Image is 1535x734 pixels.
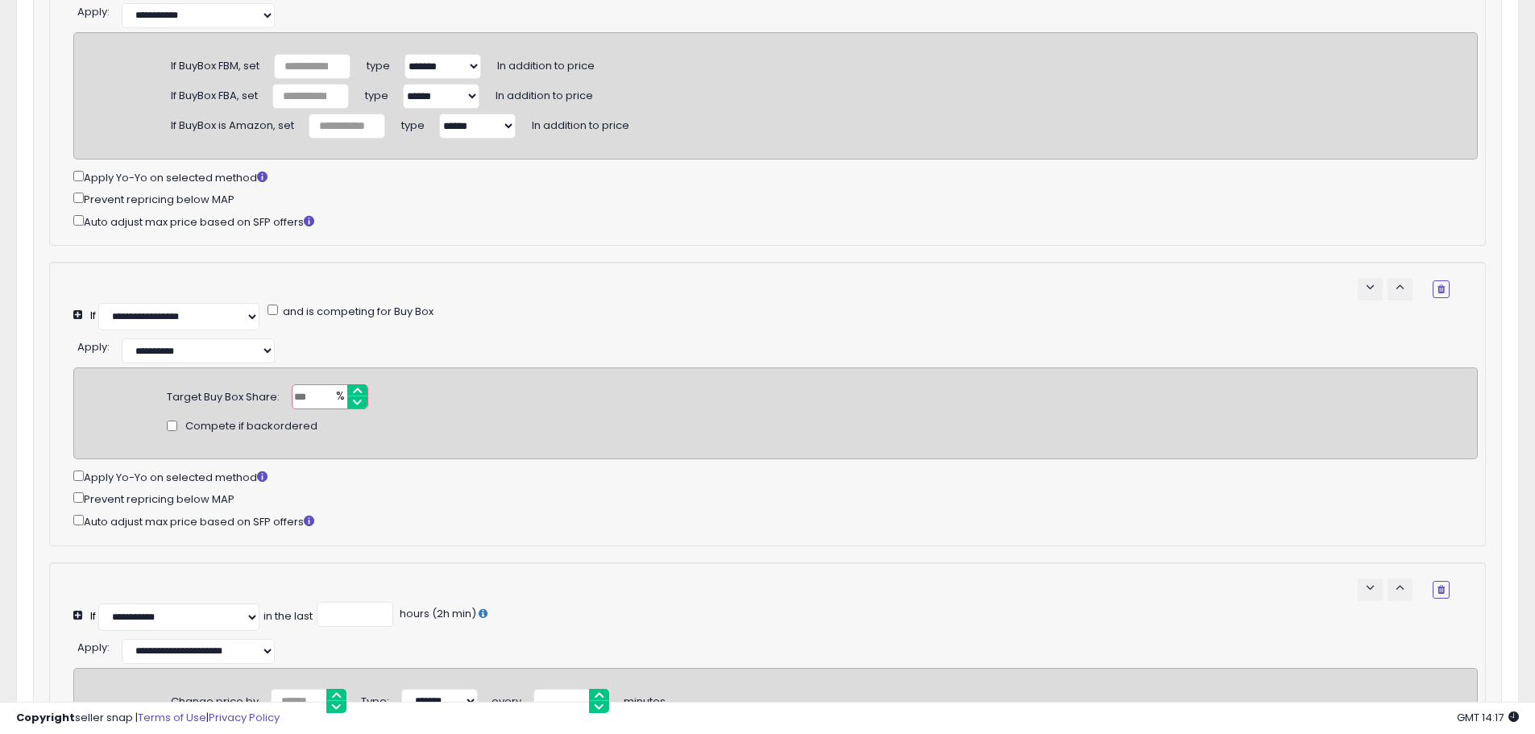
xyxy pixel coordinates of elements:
[77,640,107,655] span: Apply
[77,334,110,355] div: :
[1392,280,1408,295] span: keyboard_arrow_up
[496,82,593,103] span: In addition to price
[1388,278,1413,301] button: keyboard_arrow_up
[492,689,521,710] div: every
[1363,280,1378,295] span: keyboard_arrow_down
[1438,585,1445,595] i: Remove Condition
[16,710,75,725] strong: Copyright
[1363,580,1378,595] span: keyboard_arrow_down
[1457,710,1519,725] span: 2025-08-15 14:17 GMT
[1392,580,1408,595] span: keyboard_arrow_up
[171,689,259,710] div: Change price by
[497,52,595,73] span: In addition to price
[365,82,388,103] span: type
[532,112,629,133] span: In addition to price
[73,168,1478,186] div: Apply Yo-Yo on selected method
[138,710,206,725] a: Terms of Use
[326,385,352,409] span: %
[361,689,389,710] div: Type:
[1388,578,1413,601] button: keyboard_arrow_up
[280,304,434,319] span: and is competing for Buy Box
[624,689,666,710] div: minutes
[171,53,259,74] div: If BuyBox FBM, set
[77,635,110,656] div: :
[171,83,258,104] div: If BuyBox FBA, set
[209,710,280,725] a: Privacy Policy
[1358,278,1383,301] button: keyboard_arrow_down
[77,339,107,355] span: Apply
[397,606,476,621] span: hours (2h min)
[185,419,317,434] span: Compete if backordered
[16,711,280,726] div: seller snap | |
[73,212,1478,230] div: Auto adjust max price based on SFP offers
[171,113,294,134] div: If BuyBox is Amazon, set
[73,489,1478,508] div: Prevent repricing below MAP
[1358,578,1383,601] button: keyboard_arrow_down
[401,112,425,133] span: type
[367,52,390,73] span: type
[77,4,107,19] span: Apply
[1438,284,1445,294] i: Remove Condition
[73,512,1478,530] div: Auto adjust max price based on SFP offers
[167,384,280,405] div: Target Buy Box Share:
[73,467,1478,486] div: Apply Yo-Yo on selected method
[73,189,1478,208] div: Prevent repricing below MAP
[263,609,313,624] div: in the last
